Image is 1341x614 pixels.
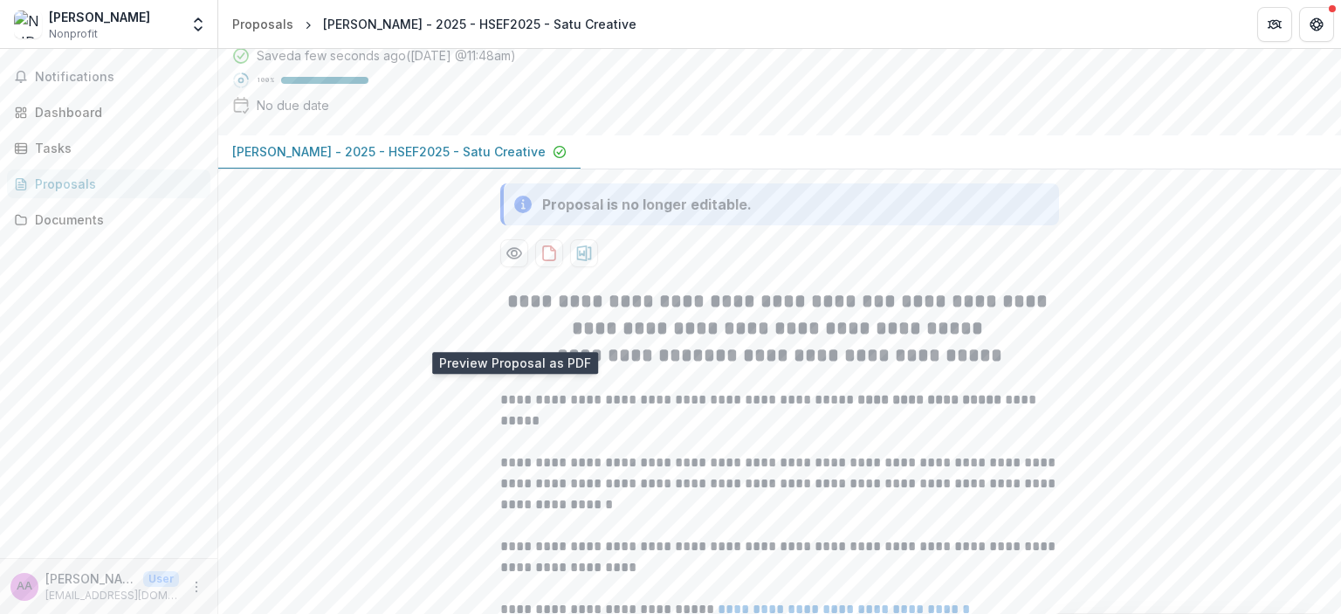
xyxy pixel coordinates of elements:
div: Proposals [35,175,196,193]
div: Proposals [232,15,293,33]
p: 100 % [257,74,274,86]
img: NUR ARINA SYAHEERA BINTI AZMI [14,10,42,38]
nav: breadcrumb [225,11,643,37]
a: Dashboard [7,98,210,127]
div: Dashboard [35,103,196,121]
button: download-proposal [535,239,563,267]
button: Get Help [1299,7,1334,42]
span: Notifications [35,70,203,85]
a: Documents [7,205,210,234]
p: [EMAIL_ADDRESS][DOMAIN_NAME] [45,588,179,604]
a: Proposals [7,169,210,198]
button: Notifications [7,63,210,91]
button: More [186,576,207,597]
a: Tasks [7,134,210,162]
div: [PERSON_NAME] [49,8,150,26]
p: [PERSON_NAME] [45,569,136,588]
button: Partners [1257,7,1292,42]
a: Proposals [225,11,300,37]
button: Preview e34ac04d-993e-4f86-a518-e54078371e92-0.pdf [500,239,528,267]
div: [PERSON_NAME] - 2025 - HSEF2025 - Satu Creative [323,15,636,33]
p: User [143,571,179,587]
div: Saved a few seconds ago ( [DATE] @ 11:48am ) [257,46,516,65]
div: Proposal is no longer editable. [542,194,752,215]
div: Documents [35,210,196,229]
button: Open entity switcher [186,7,210,42]
div: Tasks [35,139,196,157]
span: Nonprofit [49,26,98,42]
div: No due date [257,96,329,114]
p: [PERSON_NAME] - 2025 - HSEF2025 - Satu Creative [232,142,546,161]
div: Arina Azmi [17,581,32,592]
button: download-proposal [570,239,598,267]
